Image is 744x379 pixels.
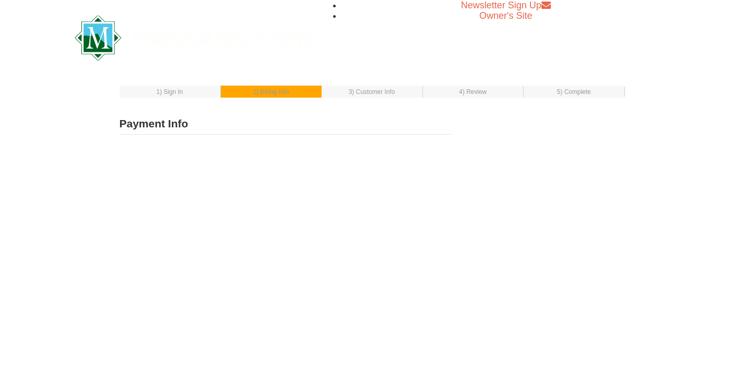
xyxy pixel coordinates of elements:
span: ) Billing Info [256,88,289,96]
small: 5 [557,88,591,96]
h2: Payment Info [120,113,452,135]
a: Owner's Site [479,10,532,21]
span: ) Sign In [160,88,183,96]
span: ) Review [463,88,487,96]
small: 2 [253,88,289,96]
small: 3 [349,88,395,96]
small: 1 [157,88,183,96]
a: Massanutten Resort [75,24,314,49]
span: ) Complete [560,88,591,96]
img: Massanutten Resort Logo [75,15,314,61]
span: ) Customer Info [352,88,395,96]
small: 4 [459,88,487,96]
